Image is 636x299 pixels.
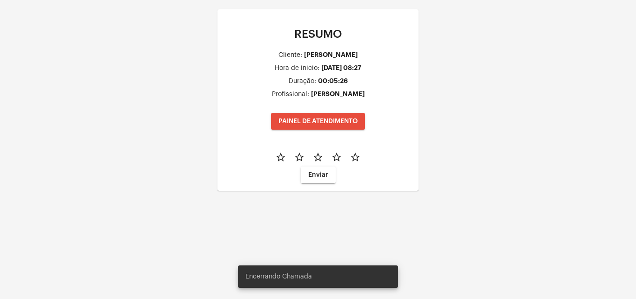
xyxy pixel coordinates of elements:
[318,77,348,84] div: 00:05:26
[278,118,358,125] span: PAINEL DE ATENDIMENTO
[272,91,309,98] div: Profissional:
[321,64,361,71] div: [DATE] 08:27
[301,167,336,183] button: Enviar
[350,152,361,163] mat-icon: star_border
[271,113,365,130] button: PAINEL DE ATENDIMENTO
[275,65,319,72] div: Hora de inicio:
[312,152,324,163] mat-icon: star_border
[275,152,286,163] mat-icon: star_border
[294,152,305,163] mat-icon: star_border
[304,51,358,58] div: [PERSON_NAME]
[311,90,365,97] div: [PERSON_NAME]
[331,152,342,163] mat-icon: star_border
[245,272,312,281] span: Encerrando Chamada
[289,78,316,85] div: Duração:
[308,172,328,178] span: Enviar
[278,52,302,59] div: Cliente:
[225,28,411,40] p: RESUMO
